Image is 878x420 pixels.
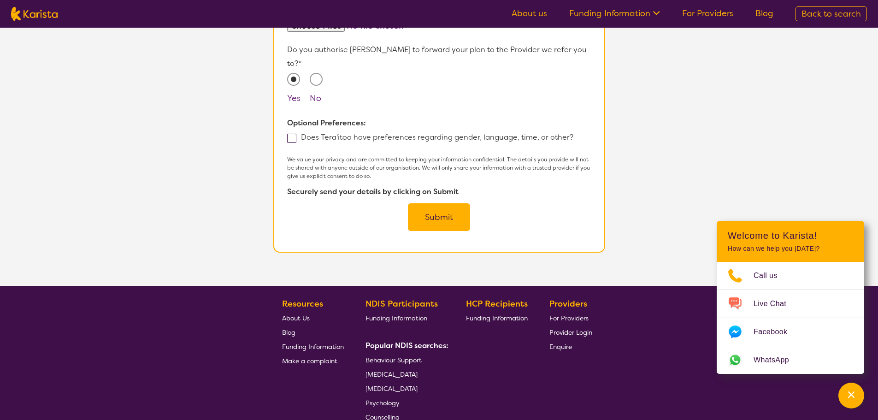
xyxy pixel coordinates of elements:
span: For Providers [549,314,589,322]
span: Funding Information [282,343,344,351]
ul: Choose channel [717,262,864,374]
label: No [310,93,321,104]
a: Back to search [796,6,867,21]
a: Enquire [549,339,592,354]
a: [MEDICAL_DATA] [365,367,445,381]
a: [MEDICAL_DATA] [365,381,445,396]
a: Psychology [365,396,445,410]
a: Funding Information [466,311,528,325]
a: Blog [282,325,344,339]
span: Make a complaint [282,357,337,365]
a: Behaviour Support [365,353,445,367]
a: Funding Information [365,311,445,325]
span: Funding Information [466,314,528,322]
a: About us [512,8,547,19]
a: Blog [755,8,773,19]
h2: Welcome to Karista! [728,230,853,241]
b: HCP Recipients [466,298,528,309]
label: Yes [287,93,301,104]
p: How can we help you [DATE]? [728,245,853,253]
p: We value your privacy and are committed to keeping your information confidential. The details you... [287,155,590,180]
span: Call us [754,269,789,283]
span: WhatsApp [754,353,800,367]
span: [MEDICAL_DATA] [365,385,418,393]
a: Make a complaint [282,354,344,368]
span: Blog [282,328,295,337]
b: Providers [549,298,587,309]
a: Funding Information [282,339,344,354]
b: NDIS Participants [365,298,438,309]
b: Optional Preferences: [287,118,366,128]
div: Channel Menu [717,221,864,374]
button: Submit [408,203,470,231]
span: Funding Information [365,314,427,322]
span: [MEDICAL_DATA] [365,370,418,379]
b: Popular NDIS searches: [365,341,448,350]
a: About Us [282,311,344,325]
span: Back to search [801,8,861,19]
button: Channel Menu [838,383,864,408]
a: For Providers [682,8,733,19]
span: Provider Login [549,328,592,337]
p: Do you authorise [PERSON_NAME] to forward your plan to the Provider we refer you to?* [287,43,590,71]
a: For Providers [549,311,592,325]
span: Live Chat [754,297,797,311]
span: Psychology [365,399,400,407]
label: Does Tera'itoa have preferences regarding gender, language, time, or other? [287,132,579,142]
span: Enquire [549,343,572,351]
a: Provider Login [549,325,592,339]
a: Web link opens in a new tab. [717,346,864,374]
a: Funding Information [569,8,660,19]
b: Securely send your details by clicking on Submit [287,187,459,196]
span: About Us [282,314,310,322]
b: Resources [282,298,323,309]
img: Karista logo [11,7,58,21]
span: Behaviour Support [365,356,422,364]
span: Facebook [754,325,798,339]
